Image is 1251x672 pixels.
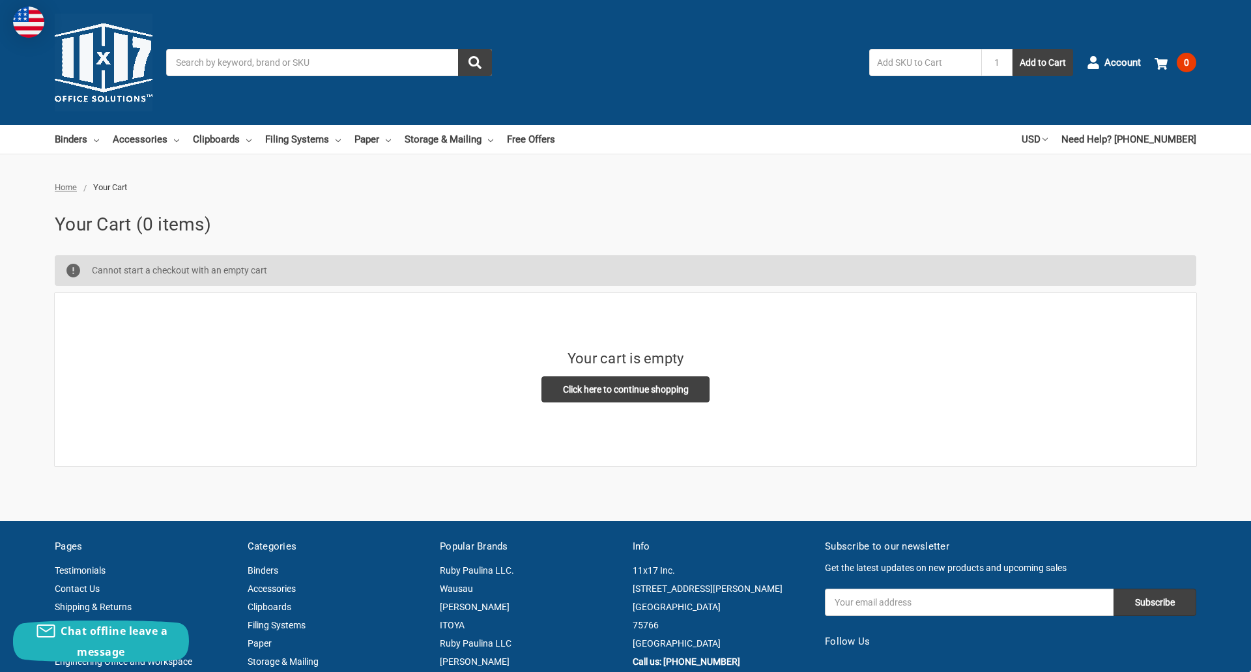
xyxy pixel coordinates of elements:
a: Testimonials [55,565,106,576]
a: USD [1022,125,1048,154]
a: Filing Systems [248,620,306,630]
a: Ruby Paulina LLC [440,638,511,649]
a: [PERSON_NAME] [440,602,510,612]
a: Contact Us [55,583,100,594]
h5: Popular Brands [440,539,619,554]
h5: Follow Us [825,634,1196,649]
a: Clipboards [248,602,291,612]
a: Shipping & Returns [55,602,132,612]
a: Account [1087,46,1141,79]
a: 0 [1155,46,1196,79]
img: 11x17.com [55,14,152,111]
span: 0 [1177,53,1196,72]
a: Accessories [248,583,296,594]
h3: Your cart is empty [568,348,684,369]
a: Free Offers [507,125,555,154]
a: Binders [55,125,99,154]
a: Click here to continue shopping [541,376,710,402]
input: Subscribe [1114,589,1196,616]
a: Ruby Paulina LLC. [440,565,514,576]
span: Cannot start a checkout with an empty cart [92,265,267,275]
p: Get the latest updates on new products and upcoming sales [825,561,1196,575]
h5: Pages [55,539,234,554]
button: Add to Cart [1013,49,1073,76]
a: Paper [354,125,391,154]
a: Paper [248,638,272,649]
a: Accessories [113,125,179,154]
a: Home [55,182,77,192]
a: Call us: [PHONE_NUMBER] [633,656,740,667]
h1: Your Cart (0 items) [55,211,1196,238]
input: Add SKU to Cart [869,49,981,76]
input: Your email address [825,589,1114,616]
a: Clipboards [193,125,252,154]
a: [PERSON_NAME] [440,656,510,667]
h5: Categories [248,539,427,554]
input: Search by keyword, brand or SKU [166,49,492,76]
span: Account [1104,55,1141,70]
span: Your Cart [93,182,127,192]
img: duty and tax information for United States [13,7,44,38]
a: Need Help? [PHONE_NUMBER] [1061,125,1196,154]
a: Wausau [440,583,473,594]
a: Binders [248,565,278,576]
a: Storage & Mailing [405,125,493,154]
span: Chat offline leave a message [61,624,167,659]
button: Chat offline leave a message [13,621,189,662]
address: 11x17 Inc. [STREET_ADDRESS][PERSON_NAME] [GEOGRAPHIC_DATA] 75766 [GEOGRAPHIC_DATA] [633,561,812,652]
a: Storage & Mailing [248,656,319,667]
a: ITOYA [440,620,465,630]
a: Filing Systems [265,125,341,154]
h5: Subscribe to our newsletter [825,539,1196,554]
h5: Info [633,539,812,554]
